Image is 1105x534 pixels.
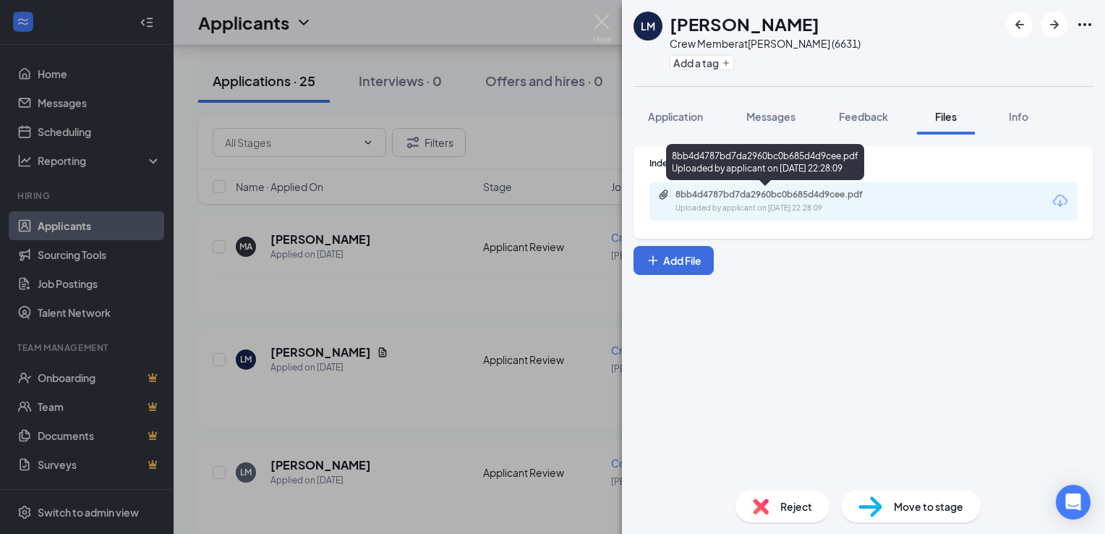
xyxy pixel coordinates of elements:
[675,203,892,214] div: Uploaded by applicant on [DATE] 22:28:09
[1009,110,1028,123] span: Info
[648,110,703,123] span: Application
[722,59,730,67] svg: Plus
[746,110,795,123] span: Messages
[1041,12,1067,38] button: ArrowRight
[1007,12,1033,38] button: ArrowLeftNew
[670,36,861,51] div: Crew Member at [PERSON_NAME] (6631)
[658,189,892,214] a: Paperclip8bb4d4787bd7da2960bc0b685d4d9cee.pdfUploaded by applicant on [DATE] 22:28:09
[1051,192,1069,210] svg: Download
[649,157,1078,169] div: Indeed Resume
[1076,16,1093,33] svg: Ellipses
[935,110,957,123] span: Files
[675,189,878,200] div: 8bb4d4787bd7da2960bc0b685d4d9cee.pdf
[670,55,734,70] button: PlusAdd a tag
[641,19,655,33] div: LM
[670,12,819,36] h1: [PERSON_NAME]
[1046,16,1063,33] svg: ArrowRight
[646,253,660,268] svg: Plus
[633,246,714,275] button: Add FilePlus
[1056,485,1091,520] div: Open Intercom Messenger
[658,189,670,200] svg: Paperclip
[1011,16,1028,33] svg: ArrowLeftNew
[780,499,812,514] span: Reject
[839,110,888,123] span: Feedback
[894,499,963,514] span: Move to stage
[666,144,864,180] div: 8bb4d4787bd7da2960bc0b685d4d9cee.pdf Uploaded by applicant on [DATE] 22:28:09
